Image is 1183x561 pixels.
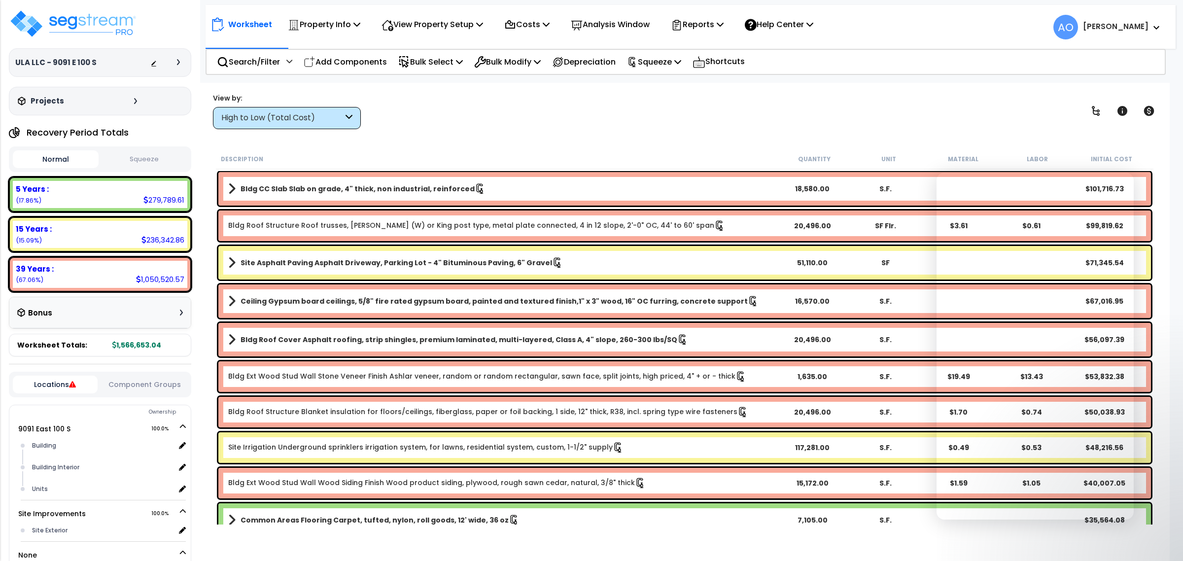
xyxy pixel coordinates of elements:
div: $1.59 [922,478,995,488]
b: [PERSON_NAME] [1083,21,1148,32]
p: Bulk Select [398,55,463,69]
a: Assembly Title [228,182,776,196]
div: View by: [213,93,361,103]
iframe: Intercom live chat [937,173,1134,520]
div: 51,110.00 [776,258,849,268]
a: Individual Item [228,442,624,453]
img: logo_pro_r.png [9,9,137,38]
a: Assembly Title [228,256,776,270]
h3: Bonus [28,309,52,317]
span: AO [1053,15,1078,39]
a: Individual Item [228,220,725,231]
small: Unit [881,155,896,163]
button: Squeeze [101,151,187,168]
div: S.F. [849,296,922,306]
div: SF Flr. [849,221,922,231]
b: Bldg CC Slab Slab on grade, 4" thick, non industrial, reinforced [241,184,475,194]
p: View Property Setup [382,18,483,31]
b: Ceiling Gypsum board ceilings, 5/8" fire rated gypsum board, painted and textured finish,1" x 3" ... [241,296,748,306]
p: Worksheet [228,18,272,31]
div: 1,050,520.57 [136,274,184,284]
a: Assembly Title [228,294,776,308]
div: Units [30,483,175,495]
div: Site Exterior [30,525,175,536]
div: S.F. [849,372,922,382]
p: Property Info [288,18,360,31]
div: High to Low (Total Cost) [221,112,343,124]
p: Shortcuts [693,55,745,69]
a: Individual Item [228,407,748,418]
div: $0.49 [922,443,995,453]
a: Individual Item [228,371,746,382]
b: 5 Years : [16,184,49,194]
small: 15.085845682845003% [16,236,42,245]
div: 15,172.00 [776,478,849,488]
span: 100.0% [151,508,177,520]
small: 67.05508770467773% [16,276,43,284]
div: S.F. [849,515,922,525]
p: Depreciation [552,55,616,69]
small: Description [221,155,263,163]
div: $19.49 [922,372,995,382]
div: SF [849,258,922,268]
span: 100.0% [151,423,177,435]
div: Building [30,440,175,452]
button: Normal [13,150,99,168]
div: 20,496.00 [776,407,849,417]
div: $3.61 [922,221,995,231]
div: S.F. [849,478,922,488]
p: Help Center [745,18,813,31]
div: Add Components [298,50,392,73]
p: Squeeze [627,55,681,69]
div: S.F. [849,443,922,453]
div: 16,570.00 [776,296,849,306]
a: Individual Item [228,478,646,489]
a: None [18,550,37,560]
div: Ownership [29,406,191,418]
a: 9091 East 100 S 100.0% [18,424,70,434]
b: 1,566,653.04 [112,340,161,350]
h4: Recovery Period Totals [27,128,129,138]
div: $35,564.08 [1068,515,1141,525]
button: Component Groups [103,379,187,390]
div: S.F. [849,335,922,345]
span: Worksheet Totals: [17,340,87,350]
div: 20,496.00 [776,335,849,345]
b: Bldg Roof Cover Asphalt roofing, strip shingles, premium laminated, multi-layered, Class A, 4" sl... [241,335,677,345]
div: $1.70 [922,407,995,417]
div: 279,789.61 [143,195,184,205]
p: Search/Filter [217,55,280,69]
div: 117,281.00 [776,443,849,453]
div: 7,105.00 [776,515,849,525]
small: Initial Cost [1091,155,1132,163]
small: 17.85906661247726% [16,196,41,205]
div: Shortcuts [687,50,750,74]
b: Common Areas Flooring Carpet, tufted, nylon, roll goods, 12' wide, 36 oz [241,515,509,525]
div: 18,580.00 [776,184,849,194]
div: Building Interior [30,461,175,473]
p: Costs [504,18,550,31]
p: Add Components [304,55,387,69]
div: Depreciation [547,50,621,73]
p: Bulk Modify [474,55,541,69]
small: Labor [1027,155,1048,163]
div: 1,635.00 [776,372,849,382]
iframe: Intercom live chat [1110,527,1134,551]
p: Reports [671,18,724,31]
p: Analysis Window [571,18,650,31]
h3: ULA LLC - 9091 E 100 S [15,58,97,68]
small: Material [948,155,978,163]
a: Assembly Title [228,513,776,527]
div: 236,342.86 [141,235,184,245]
b: 39 Years : [16,264,54,274]
b: 15 Years : [16,224,52,234]
div: S.F. [849,184,922,194]
button: Locations [13,376,98,393]
a: Assembly Title [228,333,776,347]
a: Site Improvements 100.0% [18,509,86,519]
div: 20,496.00 [776,221,849,231]
b: Site Asphalt Paving Asphalt Driveway, Parking Lot - 4" Bituminous Paving, 6" Gravel [241,258,552,268]
small: Quantity [798,155,831,163]
div: S.F. [849,407,922,417]
h3: Projects [31,96,64,106]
